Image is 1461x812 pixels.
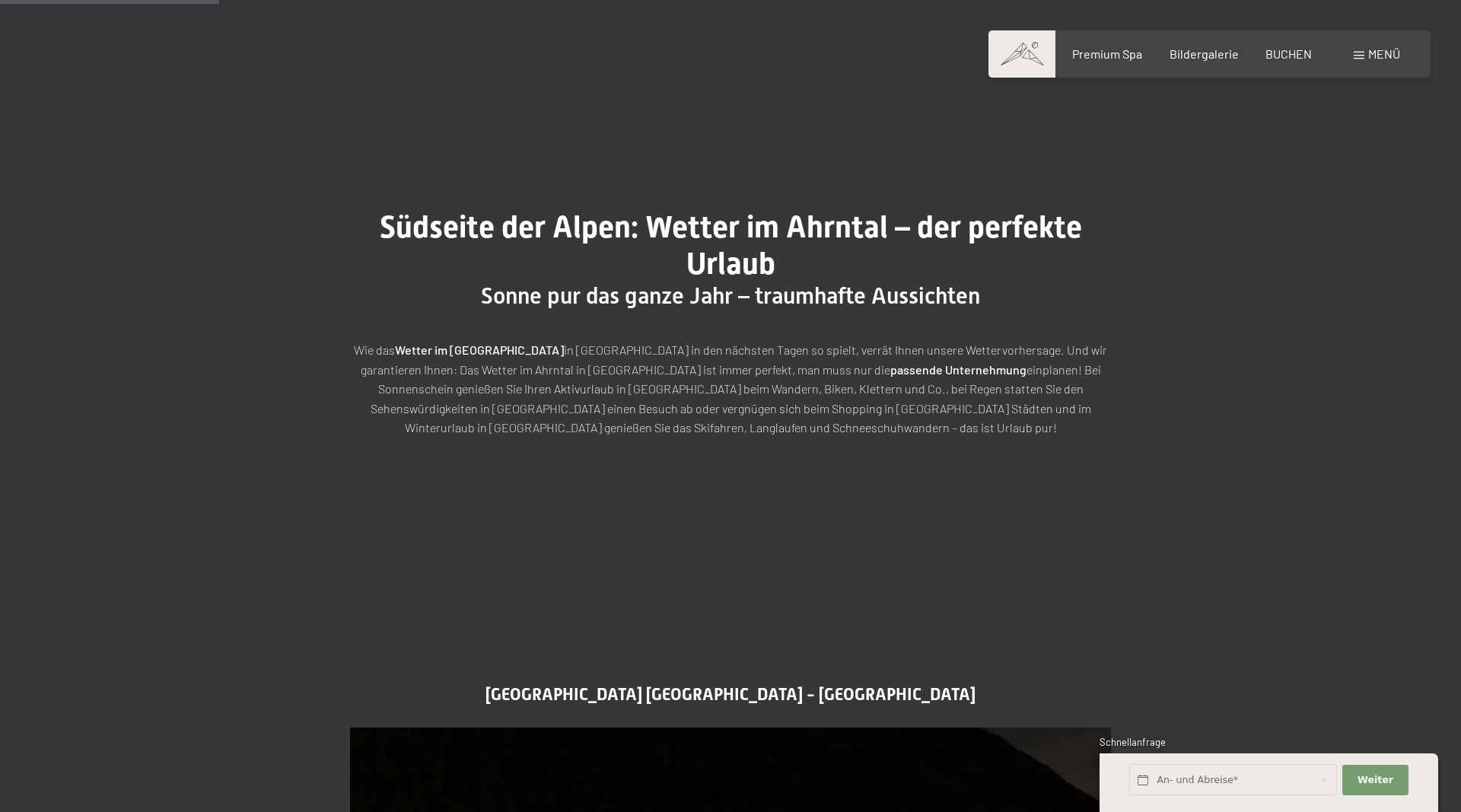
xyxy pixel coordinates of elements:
span: Schnellanfrage [1100,736,1166,748]
a: Premium Spa [1072,46,1142,61]
span: Südseite der Alpen: Wetter im Ahrntal – der perfekte Urlaub [380,209,1082,282]
span: Sonne pur das ganze Jahr – traumhafte Aussichten [481,282,980,309]
a: BUCHEN [1265,46,1312,61]
p: Wie das in [GEOGRAPHIC_DATA] in den nächsten Tagen so spielt, verrät Ihnen unsere Wettervorhersag... [350,340,1111,438]
a: Bildergalerie [1170,46,1239,61]
span: Weiter [1358,773,1393,787]
span: Menü [1368,46,1400,61]
button: Weiter [1342,765,1408,796]
span: [GEOGRAPHIC_DATA] [GEOGRAPHIC_DATA] - [GEOGRAPHIC_DATA] [485,685,976,704]
strong: passende Unternehmung [890,362,1027,377]
strong: Wetter im [GEOGRAPHIC_DATA] [395,342,564,357]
